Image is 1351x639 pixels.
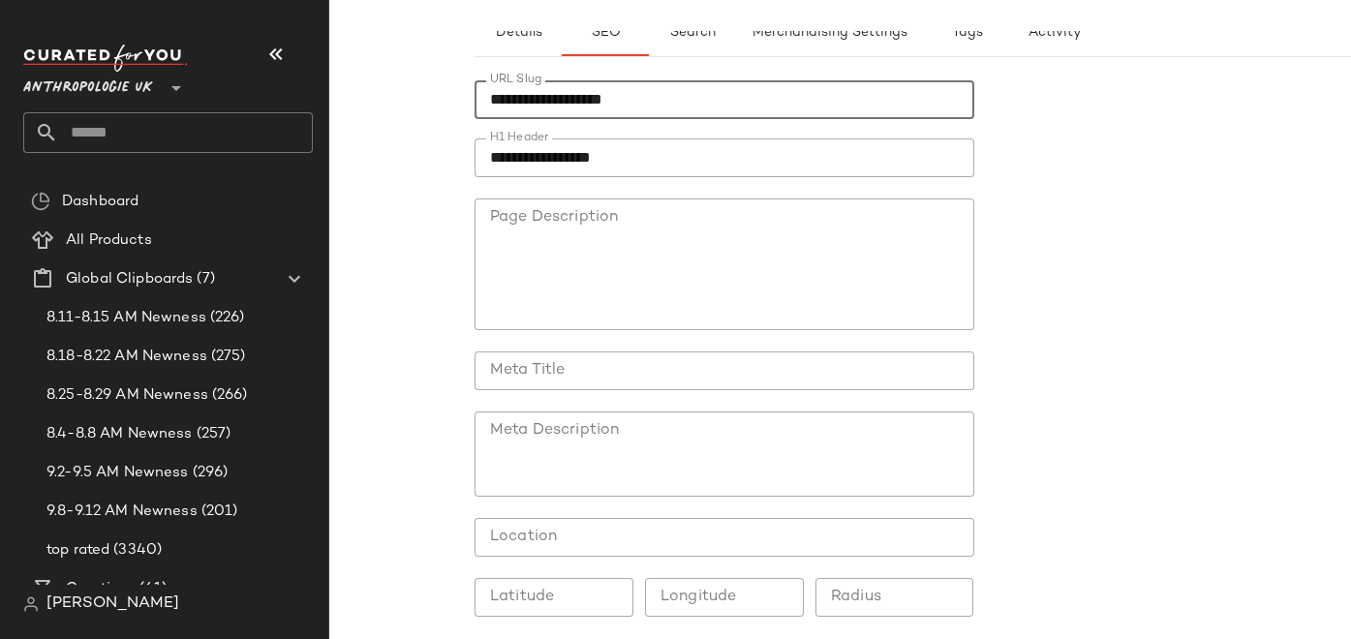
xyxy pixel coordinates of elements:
[23,45,188,72] img: cfy_white_logo.C9jOOHJF.svg
[752,25,907,41] span: Merchandising Settings
[46,539,109,562] span: top rated
[46,501,198,523] span: 9.8-9.12 AM Newness
[66,268,193,290] span: Global Clipboards
[951,25,983,41] span: Tags
[136,578,167,600] span: (61)
[590,25,620,41] span: SEO
[1028,25,1081,41] span: Activity
[669,25,716,41] span: Search
[66,229,152,252] span: All Products
[208,384,248,407] span: (266)
[46,423,193,445] span: 8.4-8.8 AM Newness
[46,593,179,616] span: [PERSON_NAME]
[206,307,245,329] span: (226)
[494,25,541,41] span: Details
[46,346,207,368] span: 8.18-8.22 AM Newness
[207,346,246,368] span: (275)
[31,192,50,211] img: svg%3e
[193,268,214,290] span: (7)
[23,66,153,101] span: Anthropologie UK
[46,384,208,407] span: 8.25-8.29 AM Newness
[66,578,136,600] span: Curations
[198,501,238,523] span: (201)
[109,539,162,562] span: (3340)
[46,462,189,484] span: 9.2-9.5 AM Newness
[193,423,231,445] span: (257)
[62,191,138,213] span: Dashboard
[23,596,39,612] img: svg%3e
[189,462,229,484] span: (296)
[46,307,206,329] span: 8.11-8.15 AM Newness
